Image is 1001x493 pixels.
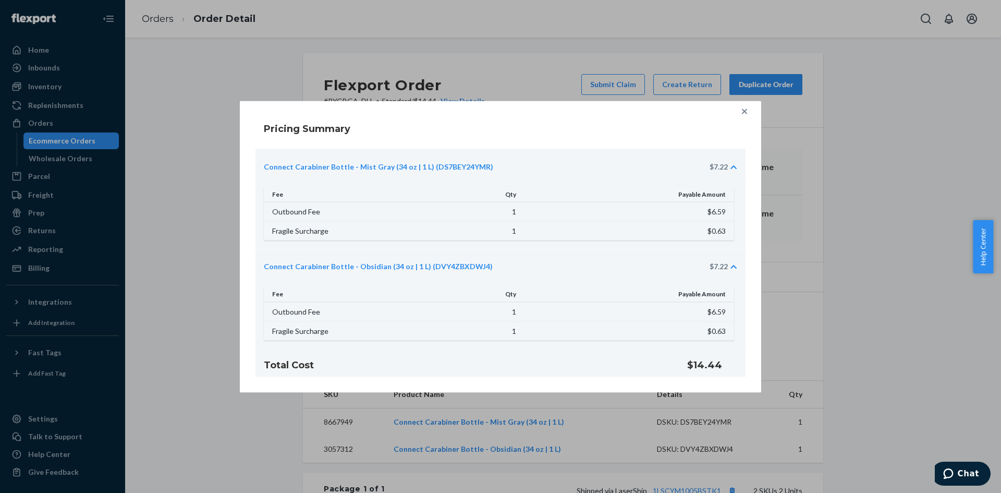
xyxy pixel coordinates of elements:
td: $0.63 [522,221,734,241]
td: 1 [429,302,522,321]
th: Fee [264,286,429,302]
td: $6.59 [522,202,734,221]
th: Qty [429,186,522,202]
th: Payable Amount [522,186,734,202]
td: $6.59 [522,302,734,321]
td: Outbound Fee [264,202,429,221]
td: 1 [429,202,522,221]
th: Fee [264,186,429,202]
div: $7.22 [710,161,728,172]
h4: Total Cost [264,358,662,371]
div: $7.22 [710,261,728,272]
th: Qty [429,286,522,302]
td: 1 [429,221,522,241]
th: Payable Amount [522,286,734,302]
td: Outbound Fee [264,302,429,321]
a: Connect Carabiner Bottle - Mist Gray (34 oz | 1 L) (DS7BEY24YMR) [264,161,493,172]
td: $0.63 [522,321,734,341]
td: Fragile Surcharge [264,221,429,241]
td: Fragile Surcharge [264,321,429,341]
h4: Pricing Summary [264,122,350,135]
h4: $14.44 [687,358,737,371]
span: Chat [23,7,44,17]
a: Connect Carabiner Bottle - Obsidian (34 oz | 1 L) (DVY4ZBXDWJ4) [264,261,493,272]
td: 1 [429,321,522,341]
